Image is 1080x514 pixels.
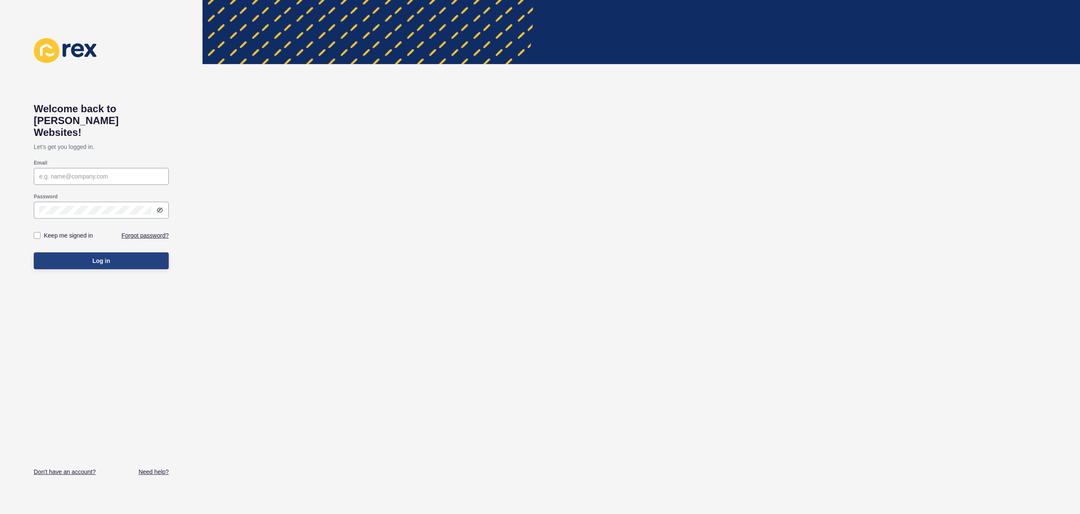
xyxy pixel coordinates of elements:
input: e.g. name@company.com [39,172,163,181]
label: Email [34,160,47,166]
span: Log in [92,257,110,265]
label: Keep me signed in [44,231,93,240]
h1: Welcome back to [PERSON_NAME] Websites! [34,103,169,138]
p: Let's get you logged in. [34,138,169,155]
button: Log in [34,252,169,269]
a: Don't have an account? [34,468,96,476]
label: Password [34,193,58,200]
a: Need help? [138,468,169,476]
a: Forgot password? [121,231,169,240]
